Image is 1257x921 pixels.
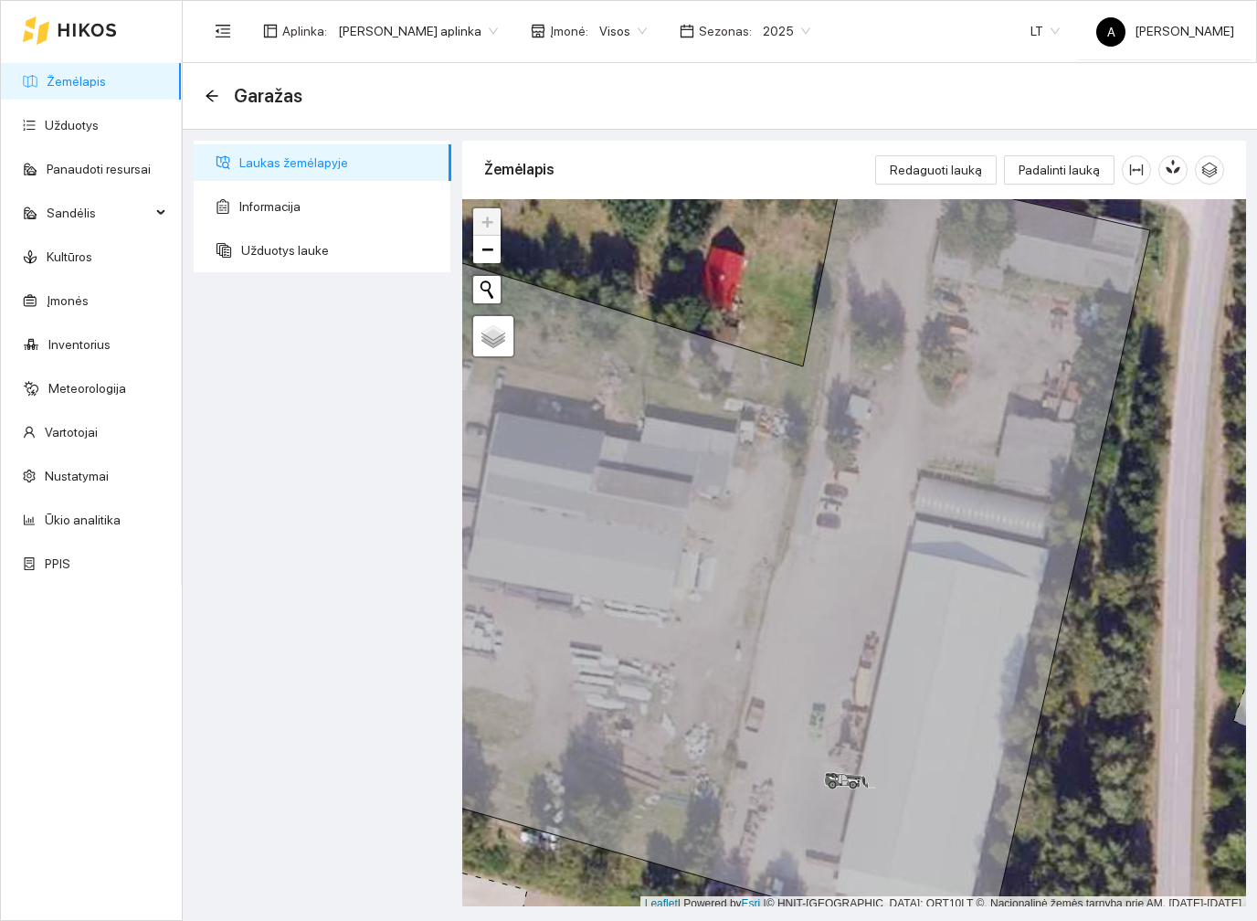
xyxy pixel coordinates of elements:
[239,144,437,181] span: Laukas žemėlapyje
[47,195,151,231] span: Sandėlis
[338,17,498,45] span: Jerzy Gvozdovicz aplinka
[47,162,151,176] a: Panaudoti resursai
[45,118,99,132] a: Užduotys
[1019,160,1100,180] span: Padalinti lauką
[239,188,437,225] span: Informacija
[205,89,219,103] span: arrow-left
[763,17,810,45] span: 2025
[241,232,437,269] span: Užduotys lauke
[45,469,109,483] a: Nustatymai
[473,208,501,236] a: Zoom in
[473,276,501,303] button: Initiate a new search
[699,21,752,41] span: Sezonas :
[263,24,278,38] span: layout
[550,21,588,41] span: Įmonė :
[875,163,997,177] a: Redaguoti lauką
[48,337,111,352] a: Inventorius
[47,293,89,308] a: Įmonės
[484,143,875,196] div: Žemėlapis
[1122,155,1151,185] button: column-width
[890,160,982,180] span: Redaguoti lauką
[1004,163,1114,177] a: Padalinti lauką
[1004,155,1114,185] button: Padalinti lauką
[473,316,513,356] a: Layers
[1123,163,1150,177] span: column-width
[282,21,327,41] span: Aplinka :
[599,17,647,45] span: Visos
[481,210,493,233] span: +
[1107,17,1115,47] span: A
[640,896,1246,912] div: | Powered by © HNIT-[GEOGRAPHIC_DATA]; ORT10LT ©, Nacionalinė žemės tarnyba prie AM, [DATE]-[DATE]
[764,897,766,910] span: |
[234,81,302,111] span: Garažas
[45,556,70,571] a: PPIS
[45,513,121,527] a: Ūkio analitika
[875,155,997,185] button: Redaguoti lauką
[215,23,231,39] span: menu-fold
[1030,17,1060,45] span: LT
[473,236,501,263] a: Zoom out
[47,249,92,264] a: Kultūros
[742,897,761,910] a: Esri
[645,897,678,910] a: Leaflet
[48,381,126,396] a: Meteorologija
[205,13,241,49] button: menu-fold
[531,24,545,38] span: shop
[1096,24,1234,38] span: [PERSON_NAME]
[47,74,106,89] a: Žemėlapis
[481,238,493,260] span: −
[45,425,98,439] a: Vartotojai
[680,24,694,38] span: calendar
[205,89,219,104] div: Atgal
